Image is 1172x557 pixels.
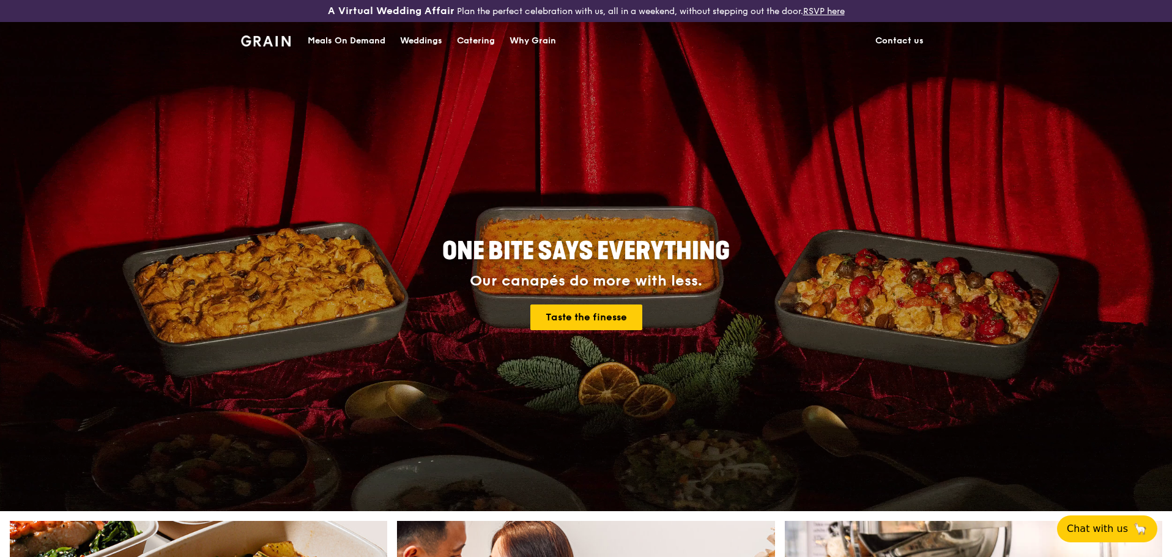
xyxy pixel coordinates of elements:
a: Why Grain [502,23,563,59]
div: Why Grain [510,23,556,59]
a: RSVP here [803,6,845,17]
h3: A Virtual Wedding Affair [328,5,454,17]
div: Catering [457,23,495,59]
span: Chat with us [1067,522,1128,536]
a: Contact us [868,23,931,59]
button: Chat with us🦙 [1057,515,1157,542]
a: Weddings [393,23,450,59]
div: Plan the perfect celebration with us, all in a weekend, without stepping out the door. [234,5,938,17]
a: Catering [450,23,502,59]
span: 🦙 [1133,522,1148,536]
div: Our canapés do more with less. [366,273,806,290]
div: Meals On Demand [308,23,385,59]
div: Weddings [400,23,442,59]
img: Grain [241,35,291,46]
span: ONE BITE SAYS EVERYTHING [442,237,730,266]
a: Taste the finesse [530,304,642,330]
a: GrainGrain [241,21,291,58]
